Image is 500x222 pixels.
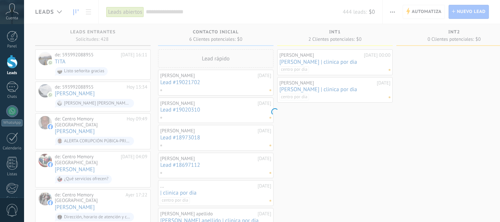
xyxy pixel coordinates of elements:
[1,95,23,99] div: Chats
[1,44,23,49] div: Panel
[1,146,23,151] div: Calendario
[1,172,23,177] div: Listas
[1,196,23,201] div: Correo
[1,119,23,126] div: WhatsApp
[1,71,23,76] div: Leads
[6,16,18,21] span: Cuenta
